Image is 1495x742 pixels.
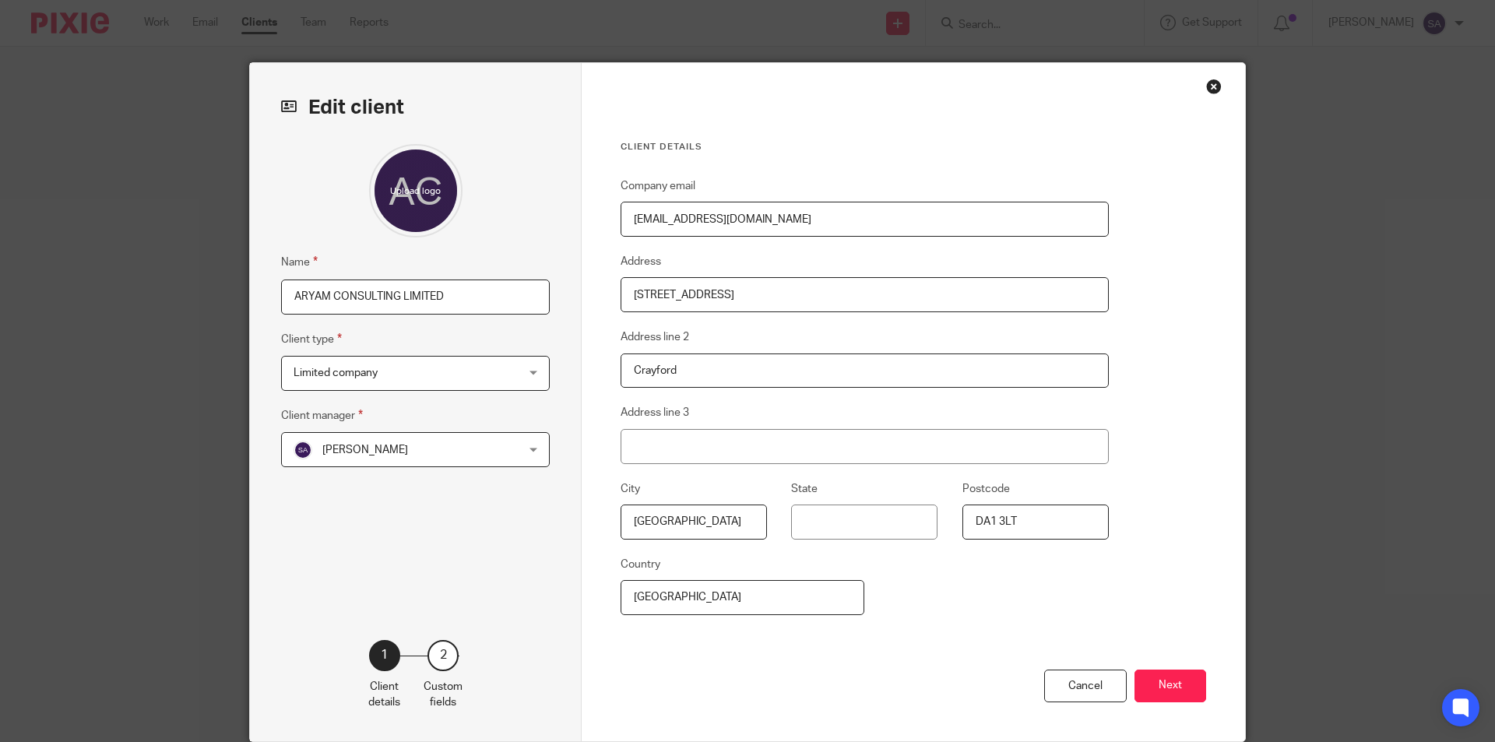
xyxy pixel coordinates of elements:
p: Client details [368,679,400,711]
div: 1 [369,640,400,671]
label: Country [621,557,660,572]
label: Company email [621,178,695,194]
span: [PERSON_NAME] [322,445,408,455]
h2: Edit client [281,94,550,121]
img: svg%3E [294,441,312,459]
label: Client manager [281,406,363,424]
p: Custom fields [424,679,463,711]
label: City [621,481,640,497]
label: Address line 2 [621,329,689,345]
span: Limited company [294,367,378,378]
div: Cancel [1044,670,1127,703]
div: Close this dialog window [1206,79,1222,94]
button: Next [1134,670,1206,703]
label: Address [621,254,661,269]
h3: Client details [621,141,1109,153]
label: Postcode [962,481,1010,497]
div: 2 [427,640,459,671]
label: Client type [281,330,342,348]
label: Address line 3 [621,405,689,420]
label: Name [281,253,318,271]
label: State [791,481,818,497]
